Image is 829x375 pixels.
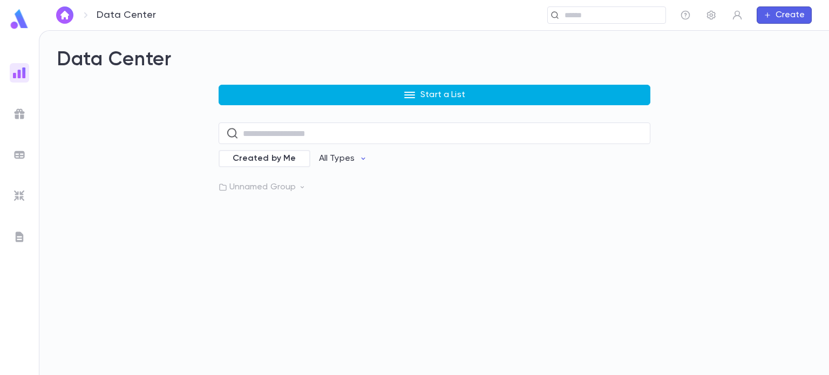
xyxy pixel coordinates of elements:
[13,66,26,79] img: reports_gradient.dbe2566a39951672bc459a78b45e2f92.svg
[9,9,30,30] img: logo
[226,153,303,164] span: Created by Me
[13,148,26,161] img: batches_grey.339ca447c9d9533ef1741baa751efc33.svg
[58,11,71,19] img: home_white.a664292cf8c1dea59945f0da9f25487c.svg
[310,148,376,169] button: All Types
[757,6,812,24] button: Create
[219,182,650,193] p: Unnamed Group
[13,107,26,120] img: campaigns_grey.99e729a5f7ee94e3726e6486bddda8f1.svg
[219,85,650,105] button: Start a List
[13,230,26,243] img: letters_grey.7941b92b52307dd3b8a917253454ce1c.svg
[319,153,355,164] p: All Types
[420,90,465,100] p: Start a List
[219,150,310,167] div: Created by Me
[13,189,26,202] img: imports_grey.530a8a0e642e233f2baf0ef88e8c9fcb.svg
[57,48,812,72] h2: Data Center
[97,9,156,21] p: Data Center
